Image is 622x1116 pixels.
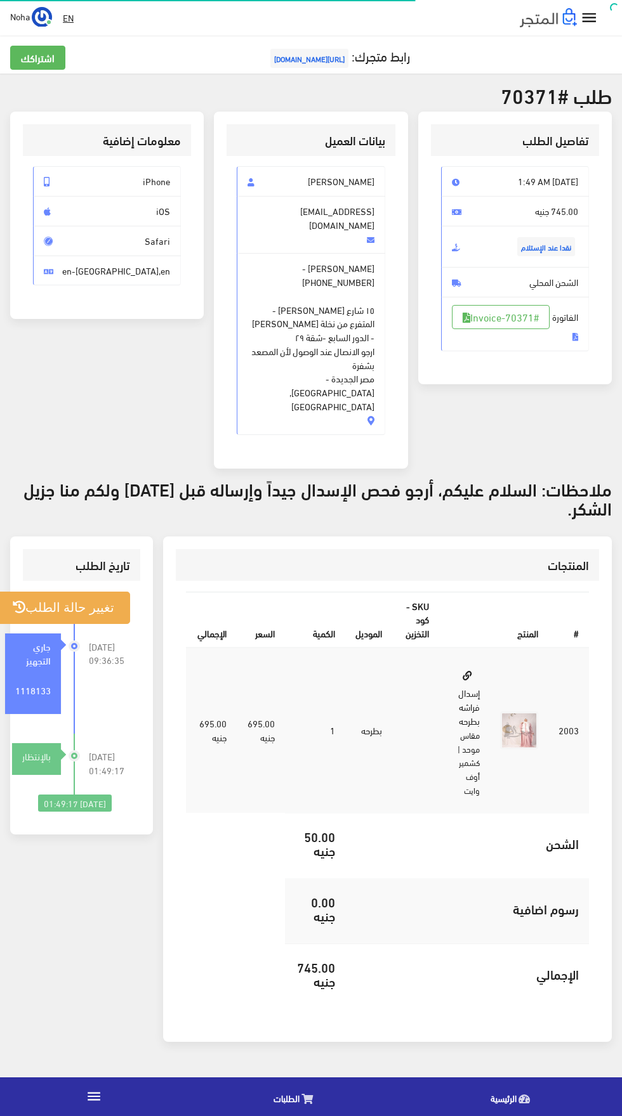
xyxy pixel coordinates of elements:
[520,8,577,27] img: .
[188,1080,405,1113] a: الطلبات
[33,166,181,197] span: iPhone
[237,592,286,647] th: السعر
[33,559,130,571] h3: تاريخ الطلب
[10,8,30,24] span: Noha
[186,592,237,647] th: اﻹجمالي
[580,9,599,27] i: 
[452,305,550,329] a: #Invoice-70371
[89,640,131,668] span: [DATE] 09:36:35
[285,592,345,647] th: الكمية
[15,683,51,697] strong: 1118133
[460,727,480,756] small: مقاس موحد
[237,196,385,254] span: [EMAIL_ADDRESS][DOMAIN_NAME]
[267,44,410,67] a: رابط متجرك:[URL][DOMAIN_NAME]
[33,256,181,286] span: en-[GEOGRAPHIC_DATA],en
[186,559,589,571] h3: المنتجات
[89,749,131,777] span: [DATE] 01:49:17
[12,749,61,763] div: بالإنتظار
[295,829,335,857] h5: 50.00 جنيه
[33,226,181,256] span: Safari
[32,7,52,27] img: ...
[33,196,181,226] span: iOS
[439,592,548,647] th: المنتج
[10,46,65,70] a: اشتراكك
[10,84,612,106] h2: طلب #70371
[517,237,575,256] span: نقدا عند الإستلام
[441,166,589,197] span: [DATE] 1:49 AM
[295,895,335,923] h5: 0.00 جنيه
[270,49,348,68] span: [URL][DOMAIN_NAME]
[10,6,52,27] a: ... Noha
[491,1090,517,1106] span: الرئيسية
[38,795,112,812] div: [DATE] 01:49:17
[441,196,589,226] span: 745.00 جنيه
[237,134,385,146] h3: بيانات العميل
[548,647,589,813] td: 2003
[274,1090,300,1106] span: الطلبات
[355,836,579,850] h5: الشحن
[392,592,439,647] th: SKU - كود التخزين
[26,639,51,667] strong: جاري التجهيز
[186,647,237,813] td: 695.00 جنيه
[441,267,589,297] span: الشحن المحلي
[345,592,392,647] th: الموديل
[58,6,79,29] a: EN
[63,10,74,25] u: EN
[237,166,385,197] span: [PERSON_NAME]
[285,647,345,813] td: 1
[456,741,480,798] small: | كشمير أوف وايت
[548,592,589,647] th: #
[86,1088,102,1105] i: 
[10,479,612,518] h3: ملاحظات: السلام عليكم، أرجو فحص الإسدال جيداً وإرساله قبل [DATE] ولكم منا جزيل الشكر.
[248,289,374,413] span: ١٥ شارع [PERSON_NAME] - المتفرع من نخلة [PERSON_NAME] - الدور السابع -شقة ٢٩ ارجو الانصال عند الو...
[302,275,374,289] span: [PHONE_NUMBER]
[441,134,589,146] h3: تفاصيل الطلب
[33,134,181,146] h3: معلومات إضافية
[295,960,335,988] h5: 745.00 جنيه
[441,297,589,351] span: الفاتورة
[355,902,579,916] h5: رسوم اضافية
[355,967,579,981] h5: اﻹجمالي
[237,253,385,435] span: [PERSON_NAME] -
[405,1080,622,1113] a: الرئيسية
[439,647,490,813] td: إسدال فراشه بطرحه
[237,647,286,813] td: 695.00 جنيه
[345,647,392,813] td: بطرحه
